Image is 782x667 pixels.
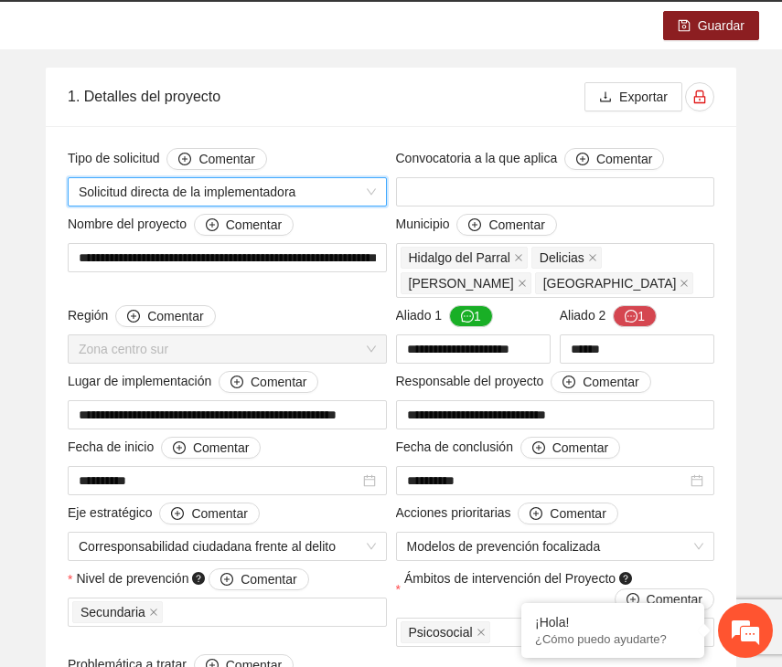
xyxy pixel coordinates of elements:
span: Comentar [147,306,203,326]
span: Secundaria [72,601,163,623]
button: Aliado 1 [449,305,493,327]
span: Eje estratégico [68,503,260,524]
span: close [518,279,527,288]
button: Nivel de prevención question-circle [209,568,308,590]
span: plus-circle [468,218,481,233]
span: Comentar [488,215,544,235]
span: Ámbitos de intervención del Proyecto [404,568,714,610]
span: Zona centro sur [79,335,376,363]
span: Comentar [198,149,254,169]
button: lock [685,82,714,111]
p: ¿Cómo puedo ayudarte? [535,632,691,646]
span: Comentar [596,149,652,169]
button: Responsable del proyecto [551,371,650,393]
span: Comentar [647,589,702,609]
span: Lugar de implementación [68,371,318,393]
div: ¡Hola! [535,615,691,630]
span: plus-circle [220,573,233,588]
textarea: Escriba su mensaje y pulse “Intro” [9,461,348,524]
button: downloadExportar [584,82,682,111]
span: close [514,253,523,262]
span: Exportar [619,87,668,107]
span: Delicias [531,247,602,269]
span: plus-circle [171,507,184,522]
span: Estamos en línea. [106,225,252,409]
span: Aliado 1 [396,305,493,327]
span: Municipio [396,214,557,236]
span: message [461,310,474,324]
span: Nombre del proyecto [68,214,294,236]
span: Acciones prioritarias [396,503,618,524]
span: Hidalgo del Parral [409,248,510,268]
span: Fecha de inicio [68,437,261,459]
span: close [680,279,689,288]
span: Hidalgo del Parral [401,247,528,269]
span: Comentar [552,438,608,458]
span: plus-circle [532,441,545,456]
button: Fecha de conclusión [520,437,620,459]
span: Cuauhtémoc [401,272,531,294]
span: Comentar [251,372,306,392]
div: 1. Detalles del proyecto [68,70,584,122]
span: Comentar [191,503,247,524]
span: plus-circle [173,441,186,456]
button: Fecha de inicio [161,437,261,459]
span: Comentar [583,372,638,392]
span: Fecha de conclusión [396,437,621,459]
span: Modelos de prevención focalizada [407,533,704,560]
span: Comentar [226,215,282,235]
span: plus-circle [576,153,589,167]
span: Chihuahua [535,272,694,294]
span: Solicitud directa de la implementadora [79,178,376,206]
button: Tipo de solicitud [166,148,266,170]
span: plus-circle [178,153,191,167]
button: Nombre del proyecto [194,214,294,236]
span: question-circle [619,572,632,585]
span: plus-circle [562,376,575,390]
span: plus-circle [627,593,639,608]
button: Región [115,305,215,327]
span: Secundaria [80,602,145,622]
span: Aliado 2 [560,305,657,327]
span: lock [686,90,713,104]
button: Convocatoria a la que aplica [564,148,664,170]
button: Ámbitos de intervención del Proyecto question-circle [615,588,714,610]
span: Comentar [550,503,605,524]
span: [GEOGRAPHIC_DATA] [543,273,677,293]
span: Tipo de solicitud [68,148,267,170]
span: [PERSON_NAME] [409,273,514,293]
span: plus-circle [206,218,219,233]
span: download [599,90,612,105]
span: close [477,628,486,637]
button: saveGuardar [663,11,759,40]
span: Comentar [193,438,249,458]
span: close [149,608,158,617]
div: Minimizar ventana de chat en vivo [300,9,344,53]
span: Convocatoria a la que aplica [396,148,665,170]
span: Región [68,305,216,327]
span: plus-circle [530,507,542,522]
button: Lugar de implementación [219,371,318,393]
span: Guardar [698,16,745,36]
span: plus-circle [127,310,140,324]
span: question-circle [192,572,205,585]
span: Corresponsabilidad ciudadana frente al delito [79,533,376,560]
span: Nivel de prevención [76,568,308,590]
button: Municipio [456,214,556,236]
span: Comentar [241,569,296,589]
button: Acciones prioritarias [518,503,617,524]
span: close [588,253,597,262]
span: Psicosocial [401,621,490,643]
span: plus-circle [230,376,243,390]
button: Eje estratégico [159,503,259,524]
span: Responsable del proyecto [396,371,651,393]
span: save [678,19,691,34]
span: Psicosocial [409,622,473,642]
span: Delicias [540,248,584,268]
button: Aliado 2 [613,305,657,327]
div: Chatee con nosotros ahora [95,93,307,117]
span: message [625,310,637,324]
